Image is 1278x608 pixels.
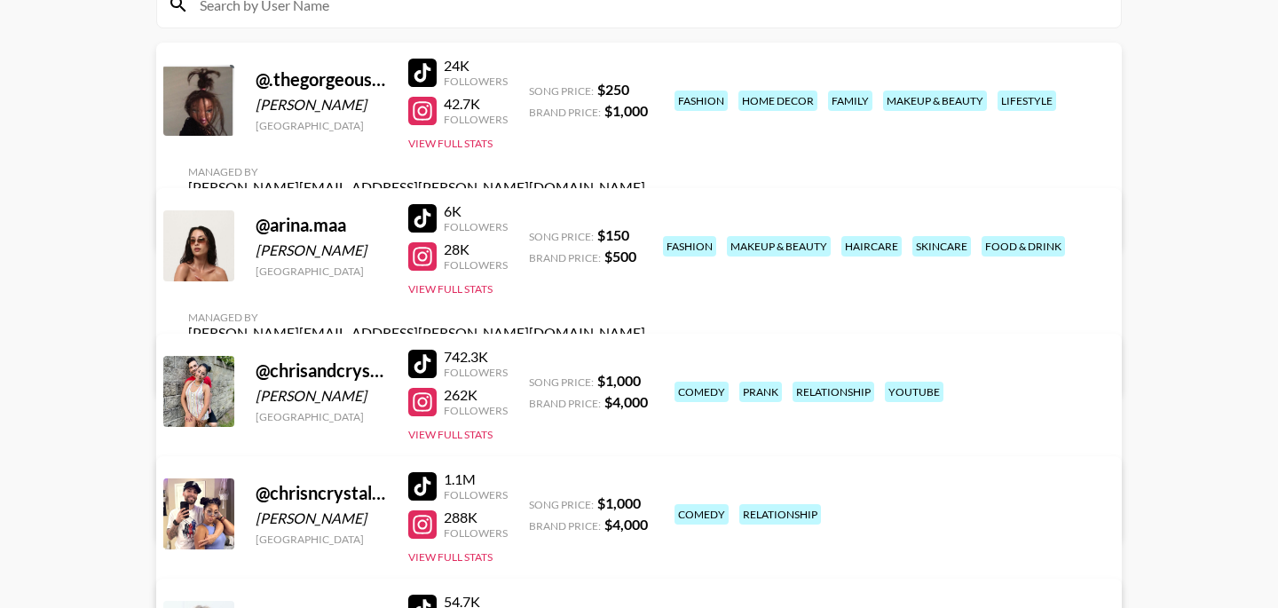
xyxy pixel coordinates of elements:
strong: $ 1,000 [597,494,641,511]
div: [PERSON_NAME][EMAIL_ADDRESS][PERSON_NAME][DOMAIN_NAME] [188,324,645,342]
button: View Full Stats [408,137,493,150]
div: @ chrisncrystal14 [256,482,387,504]
span: Brand Price: [529,519,601,533]
div: @ .thegorgeousdoll [256,68,387,91]
div: makeup & beauty [883,91,987,111]
div: Followers [444,220,508,233]
div: 42.7K [444,95,508,113]
div: Followers [444,258,508,272]
div: [PERSON_NAME] [256,509,387,527]
div: Followers [444,113,508,126]
div: 262K [444,386,508,404]
div: [GEOGRAPHIC_DATA] [256,119,387,132]
div: prank [739,382,782,402]
div: Followers [444,404,508,417]
strong: $ 150 [597,226,629,243]
div: home decor [738,91,817,111]
strong: $ 1,000 [604,102,648,119]
span: Song Price: [529,498,594,511]
div: comedy [674,504,729,525]
strong: $ 4,000 [604,516,648,533]
button: View Full Stats [408,550,493,564]
div: youtube [885,382,943,402]
div: relationship [793,382,874,402]
div: 28K [444,241,508,258]
div: 1.1M [444,470,508,488]
button: View Full Stats [408,428,493,441]
button: View Full Stats [408,282,493,296]
div: makeup & beauty [727,236,831,257]
span: Brand Price: [529,251,601,265]
strong: $ 4,000 [604,393,648,410]
div: [GEOGRAPHIC_DATA] [256,265,387,278]
div: 742.3K [444,348,508,366]
div: [GEOGRAPHIC_DATA] [256,533,387,546]
div: [PERSON_NAME] [256,241,387,259]
div: food & drink [982,236,1065,257]
span: Song Price: [529,375,594,389]
div: family [828,91,872,111]
div: [PERSON_NAME] [256,96,387,114]
div: 288K [444,509,508,526]
div: 6K [444,202,508,220]
div: Managed By [188,311,645,324]
span: Song Price: [529,84,594,98]
div: 24K [444,57,508,75]
span: Song Price: [529,230,594,243]
div: fashion [663,236,716,257]
div: [PERSON_NAME][EMAIL_ADDRESS][PERSON_NAME][DOMAIN_NAME] [188,178,645,196]
div: Followers [444,488,508,501]
div: @ chrisandcrystal1 [256,359,387,382]
div: haircare [841,236,902,257]
div: [PERSON_NAME] [256,387,387,405]
div: Followers [444,526,508,540]
div: comedy [674,382,729,402]
div: Followers [444,366,508,379]
div: fashion [674,91,728,111]
span: Brand Price: [529,397,601,410]
div: Followers [444,75,508,88]
div: skincare [912,236,971,257]
div: relationship [739,504,821,525]
strong: $ 1,000 [597,372,641,389]
div: @ arina.maa [256,214,387,236]
div: lifestyle [998,91,1056,111]
strong: $ 250 [597,81,629,98]
div: Managed By [188,165,645,178]
span: Brand Price: [529,106,601,119]
div: [GEOGRAPHIC_DATA] [256,410,387,423]
strong: $ 500 [604,248,636,265]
